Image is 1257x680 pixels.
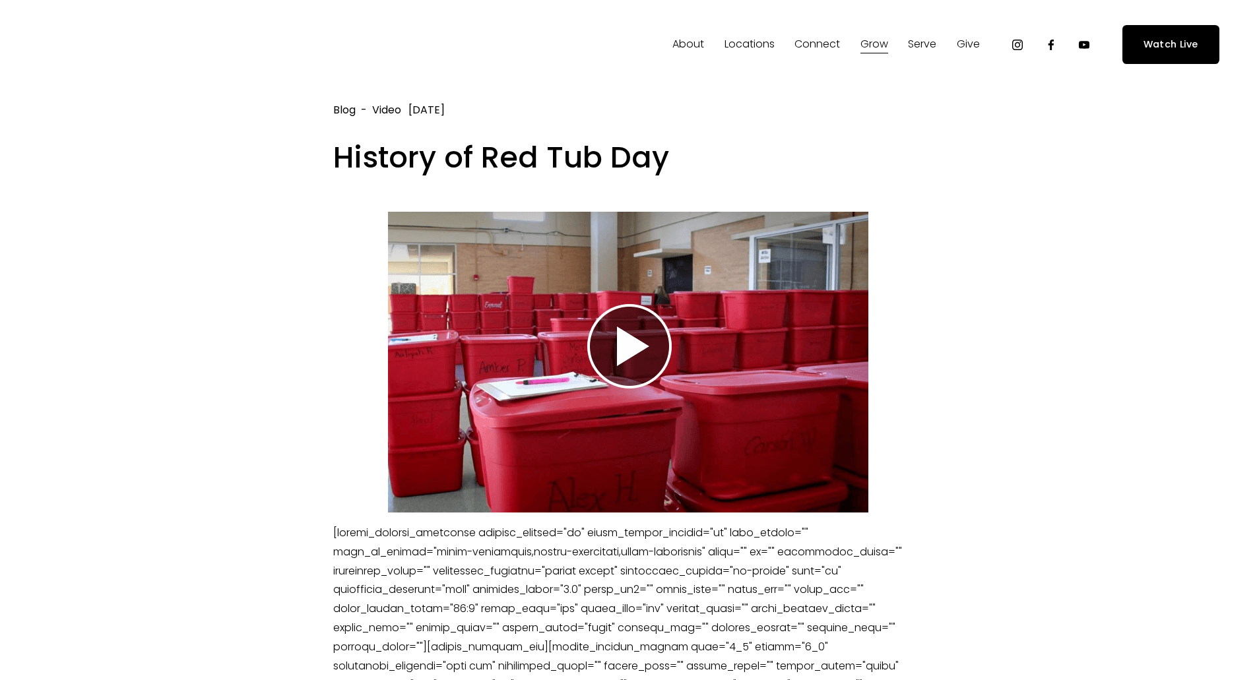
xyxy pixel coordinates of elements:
[1078,38,1091,51] a: YouTube
[957,34,980,55] a: folder dropdown
[794,34,840,55] a: folder dropdown
[908,34,936,55] a: folder dropdown
[408,102,445,117] span: [DATE]
[672,35,704,54] span: About
[1122,25,1219,64] a: Watch Live
[333,102,356,117] a: Blog
[372,102,401,117] a: Video
[1045,38,1058,51] a: Facebook
[333,137,924,179] h1: History of Red Tub Day
[38,32,222,58] img: Fellowship Memphis
[957,35,980,54] span: Give
[794,35,840,54] span: Connect
[1011,38,1024,51] a: Instagram
[860,35,888,54] span: Grow
[725,34,775,55] a: folder dropdown
[860,34,888,55] a: folder dropdown
[725,35,775,54] span: Locations
[672,34,704,55] a: folder dropdown
[908,35,936,54] span: Serve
